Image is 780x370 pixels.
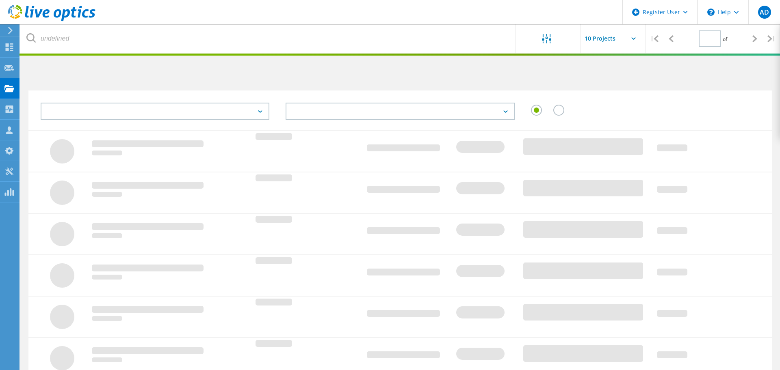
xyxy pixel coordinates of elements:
[723,36,727,43] span: of
[8,17,95,23] a: Live Optics Dashboard
[646,24,663,53] div: |
[707,9,715,16] svg: \n
[20,24,516,53] input: undefined
[760,9,769,15] span: AD
[763,24,780,53] div: |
